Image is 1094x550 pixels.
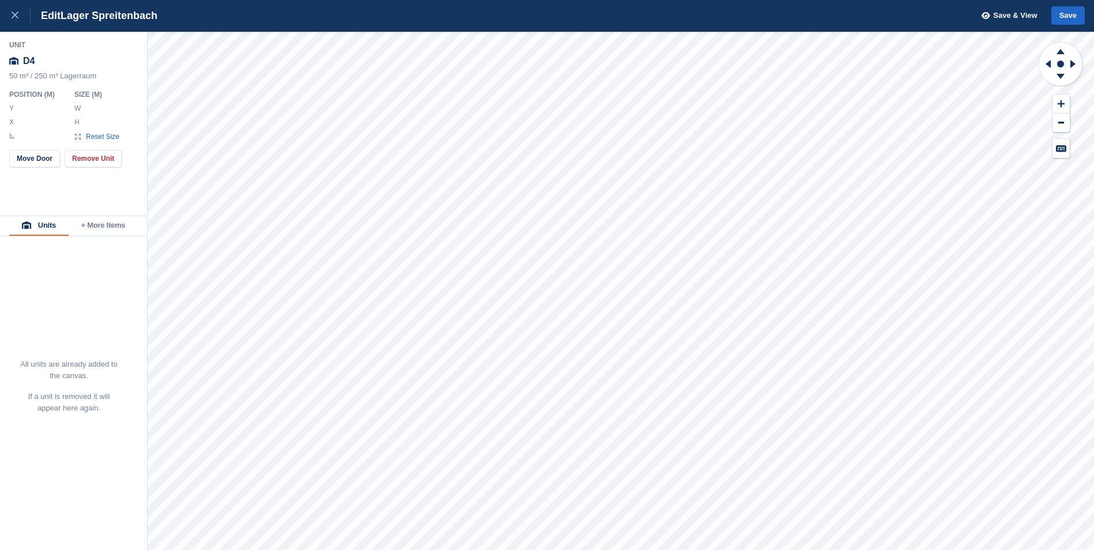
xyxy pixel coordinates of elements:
[975,6,1037,25] button: Save & View
[9,216,69,236] button: Units
[9,90,65,99] div: Position ( M )
[9,150,60,167] button: Move Door
[9,51,138,71] div: D4
[1052,139,1070,158] button: Keyboard Shortcuts
[1052,114,1070,133] button: Zoom Out
[993,10,1037,21] span: Save & View
[65,150,122,167] button: Remove Unit
[9,104,15,113] label: Y
[20,391,118,414] p: If a unit is removed it will appear here again.
[74,104,80,113] label: W
[9,40,138,50] div: Unit
[31,9,157,22] div: Edit Lager Spreitenbach
[85,131,120,142] span: Reset Size
[74,118,80,127] label: H
[69,216,138,236] button: + More Items
[1051,6,1085,25] button: Save
[9,71,138,86] div: 50 m² / 250 m³ Lagerraum
[10,133,14,138] img: angle-icn.0ed2eb85.svg
[9,118,15,127] label: X
[20,359,118,382] p: All units are already added to the canvas.
[74,90,125,99] div: Size ( M )
[1052,95,1070,114] button: Zoom In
